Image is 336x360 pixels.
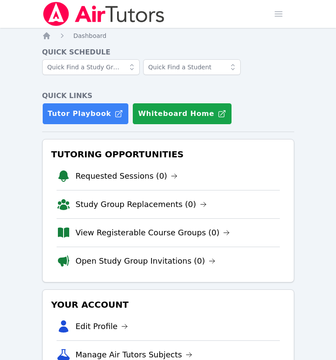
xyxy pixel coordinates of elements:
[132,103,232,125] button: Whiteboard Home
[42,31,294,40] nav: Breadcrumb
[50,297,287,312] h3: Your Account
[76,198,207,211] a: Study Group Replacements (0)
[74,31,107,40] a: Dashboard
[42,91,294,101] h4: Quick Links
[76,170,178,182] a: Requested Sessions (0)
[42,59,140,75] input: Quick Find a Study Group
[76,227,230,239] a: View Registerable Course Groups (0)
[42,103,129,125] a: Tutor Playbook
[42,47,294,58] h4: Quick Schedule
[76,255,216,267] a: Open Study Group Invitations (0)
[50,146,287,162] h3: Tutoring Opportunities
[76,320,128,333] a: Edit Profile
[74,32,107,39] span: Dashboard
[143,59,241,75] input: Quick Find a Student
[42,2,165,26] img: Air Tutors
